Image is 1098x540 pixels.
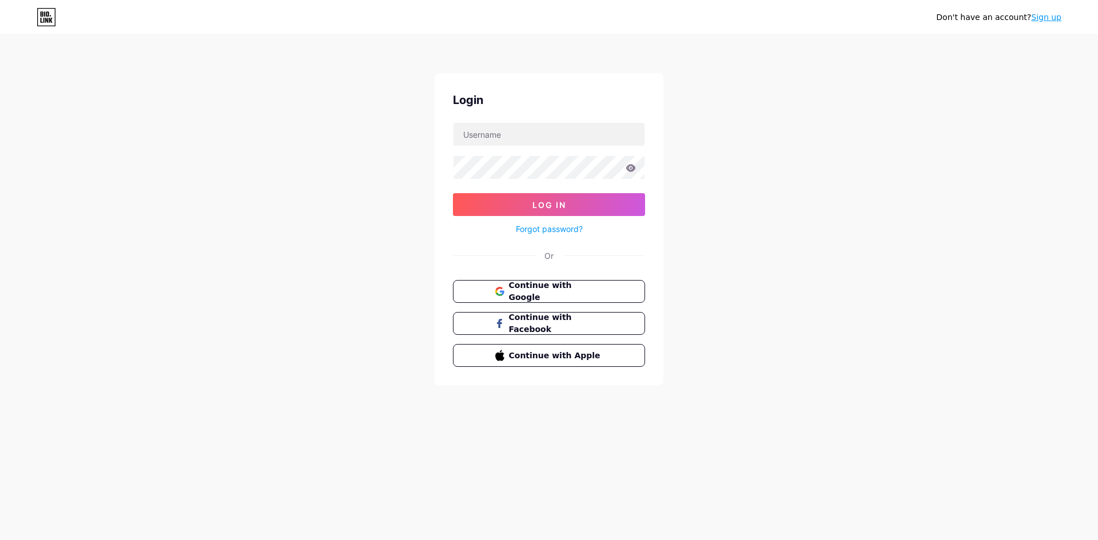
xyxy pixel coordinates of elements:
div: Don't have an account? [936,11,1061,23]
button: Log In [453,193,645,216]
span: Continue with Facebook [509,311,603,335]
span: Log In [532,200,566,210]
span: Continue with Apple [509,350,603,362]
button: Continue with Google [453,280,645,303]
button: Continue with Facebook [453,312,645,335]
div: Or [544,250,554,262]
input: Username [453,123,645,146]
a: Forgot password? [516,223,583,235]
div: Login [453,91,645,109]
span: Continue with Google [509,279,603,303]
a: Sign up [1031,13,1061,22]
button: Continue with Apple [453,344,645,367]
